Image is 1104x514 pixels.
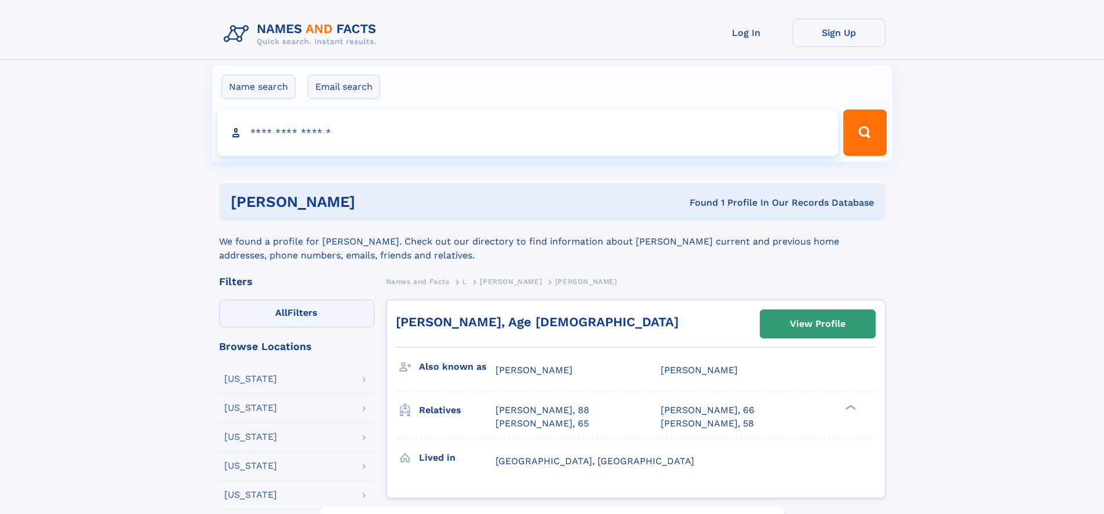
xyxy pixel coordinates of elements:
[495,455,694,466] span: [GEOGRAPHIC_DATA], [GEOGRAPHIC_DATA]
[522,196,874,209] div: Found 1 Profile In Our Records Database
[661,404,755,417] a: [PERSON_NAME], 66
[700,19,793,47] a: Log In
[843,404,857,411] div: ❯
[495,417,589,430] a: [PERSON_NAME], 65
[462,278,467,286] span: L
[480,278,542,286] span: [PERSON_NAME]
[224,461,277,471] div: [US_STATE]
[231,195,523,209] h1: [PERSON_NAME]
[224,403,277,413] div: [US_STATE]
[224,490,277,500] div: [US_STATE]
[308,75,380,99] label: Email search
[790,311,846,337] div: View Profile
[495,404,589,417] a: [PERSON_NAME], 88
[219,276,374,287] div: Filters
[219,19,386,50] img: Logo Names and Facts
[419,448,495,468] h3: Lived in
[224,374,277,384] div: [US_STATE]
[219,221,886,263] div: We found a profile for [PERSON_NAME]. Check out our directory to find information about [PERSON_N...
[495,364,573,376] span: [PERSON_NAME]
[419,357,495,377] h3: Also known as
[396,315,679,329] a: [PERSON_NAME], Age [DEMOGRAPHIC_DATA]
[661,364,738,376] span: [PERSON_NAME]
[219,341,374,352] div: Browse Locations
[218,110,839,156] input: search input
[275,307,287,318] span: All
[221,75,296,99] label: Name search
[224,432,277,442] div: [US_STATE]
[793,19,886,47] a: Sign Up
[661,417,754,430] a: [PERSON_NAME], 58
[480,274,542,289] a: [PERSON_NAME]
[219,300,374,327] label: Filters
[386,274,450,289] a: Names and Facts
[760,310,875,338] a: View Profile
[843,110,886,156] button: Search Button
[462,274,467,289] a: L
[555,278,617,286] span: [PERSON_NAME]
[419,400,495,420] h3: Relatives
